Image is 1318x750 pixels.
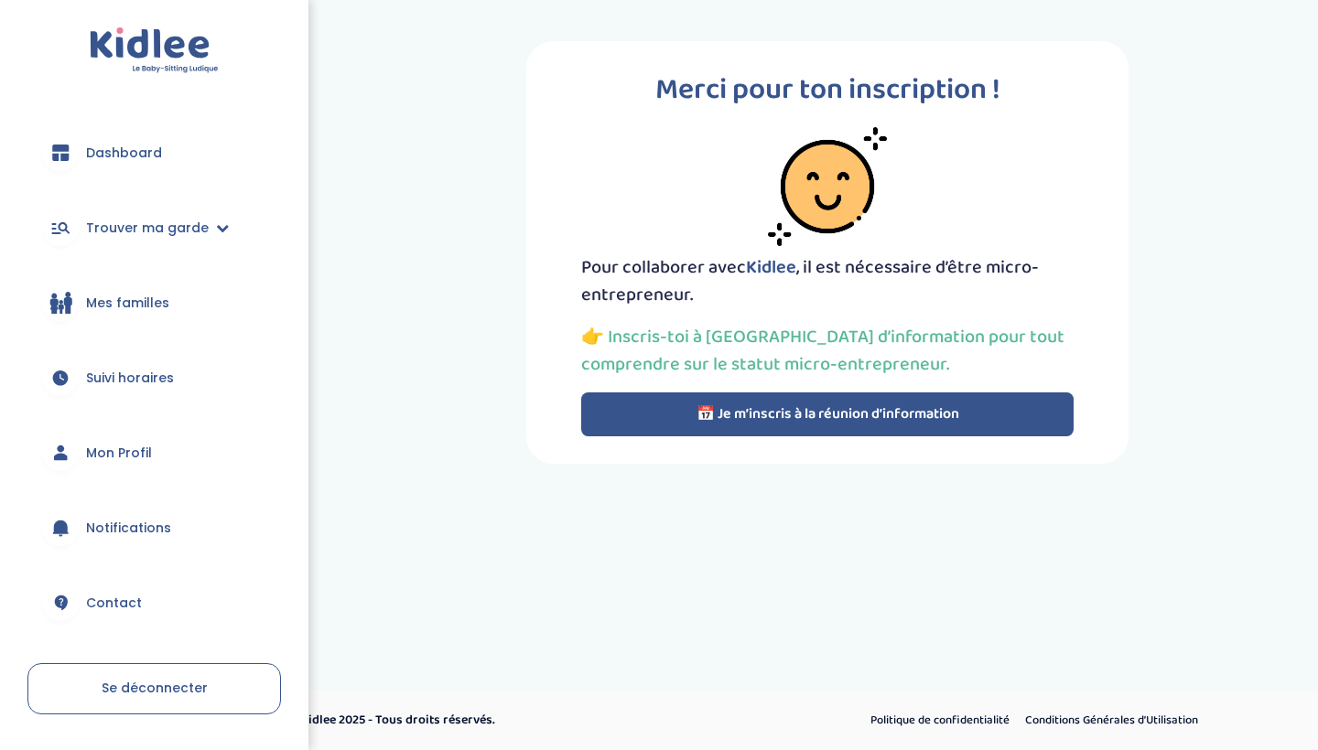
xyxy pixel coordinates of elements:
[86,444,152,463] span: Mon Profil
[27,570,281,636] a: Contact
[27,195,281,261] a: Trouver ma garde
[86,144,162,163] span: Dashboard
[864,709,1016,733] a: Politique de confidentialité
[581,323,1074,378] p: 👉 Inscris-toi à [GEOGRAPHIC_DATA] d’information pour tout comprendre sur le statut micro-entrepre...
[289,711,737,730] p: © Kidlee 2025 - Tous droits réservés.
[102,679,208,697] span: Se déconnecter
[27,663,281,714] a: Se déconnecter
[746,252,796,282] span: Kidlee
[27,495,281,561] a: Notifications
[768,127,887,246] img: smiley-face
[86,294,169,313] span: Mes familles
[90,27,219,74] img: logo.svg
[86,594,142,613] span: Contact
[86,519,171,538] span: Notifications
[27,120,281,186] a: Dashboard
[86,219,209,238] span: Trouver ma garde
[581,69,1074,112] p: Merci pour ton inscription !
[27,345,281,411] a: Suivi horaires
[581,253,1074,308] p: Pour collaborer avec , il est nécessaire d’être micro-entrepreneur.
[27,420,281,486] a: Mon Profil
[86,369,174,388] span: Suivi horaires
[581,392,1074,436] button: 📅 Je m’inscris à la réunion d’information
[27,270,281,336] a: Mes familles
[1019,709,1205,733] a: Conditions Générales d’Utilisation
